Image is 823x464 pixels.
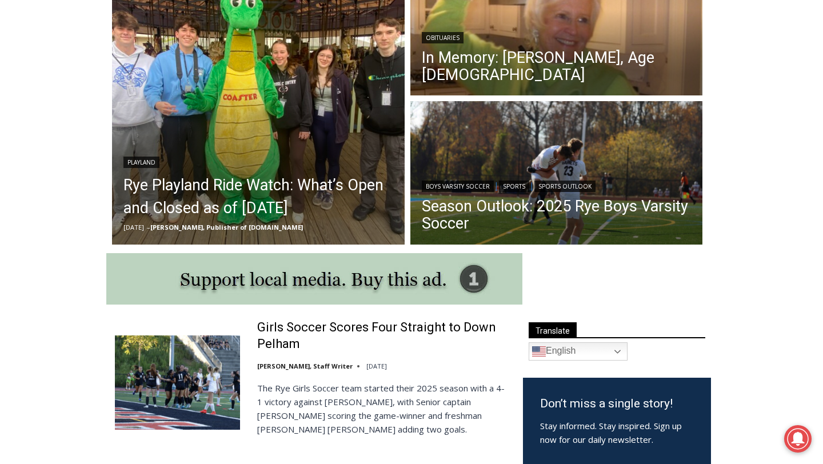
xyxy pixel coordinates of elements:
a: Girls Soccer Scores Four Straight to Down Pelham [257,319,508,352]
a: Sports Outlook [534,181,596,192]
a: Season Outlook: 2025 Rye Boys Varsity Soccer [422,198,692,232]
img: Girls Soccer Scores Four Straight to Down Pelham [115,335,240,429]
span: – [147,223,150,231]
a: Read More Season Outlook: 2025 Rye Boys Varsity Soccer [410,101,703,247]
a: Playland [123,157,159,168]
time: [DATE] [366,362,387,370]
h3: Don’t miss a single story! [540,395,694,413]
img: support local media, buy this ad [106,253,522,305]
span: Open Tues. - Sun. [PHONE_NUMBER] [3,118,112,161]
div: | | [422,178,692,192]
div: "[PERSON_NAME] and I covered the [DATE] Parade, which was a really eye opening experience as I ha... [289,1,540,111]
div: "the precise, almost orchestrated movements of cutting and assembling sushi and [PERSON_NAME] mak... [118,71,168,137]
p: The Rye Girls Soccer team started their 2025 season with a 4-1 victory against [PERSON_NAME], wit... [257,381,508,436]
img: (PHOTO: Alex van der Voort and Lex Cox of Rye Boys Varsity Soccer on Thursday, October 31, 2024 f... [410,101,703,247]
a: Rye Playland Ride Watch: What’s Open and Closed as of [DATE] [123,174,393,219]
a: [PERSON_NAME], Staff Writer [257,362,353,370]
span: Translate [529,322,577,338]
img: en [532,345,546,358]
a: In Memory: [PERSON_NAME], Age [DEMOGRAPHIC_DATA] [422,49,692,83]
a: Intern @ [DOMAIN_NAME] [275,111,554,142]
time: [DATE] [123,223,144,231]
span: Intern @ [DOMAIN_NAME] [299,114,530,139]
a: [PERSON_NAME], Publisher of [DOMAIN_NAME] [150,223,303,231]
p: Stay informed. Stay inspired. Sign up now for our daily newsletter. [540,419,694,446]
a: English [529,342,628,361]
a: Open Tues. - Sun. [PHONE_NUMBER] [1,115,115,142]
a: Obituaries [422,32,464,43]
a: Sports [499,181,529,192]
a: Boys Varsity Soccer [422,181,494,192]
